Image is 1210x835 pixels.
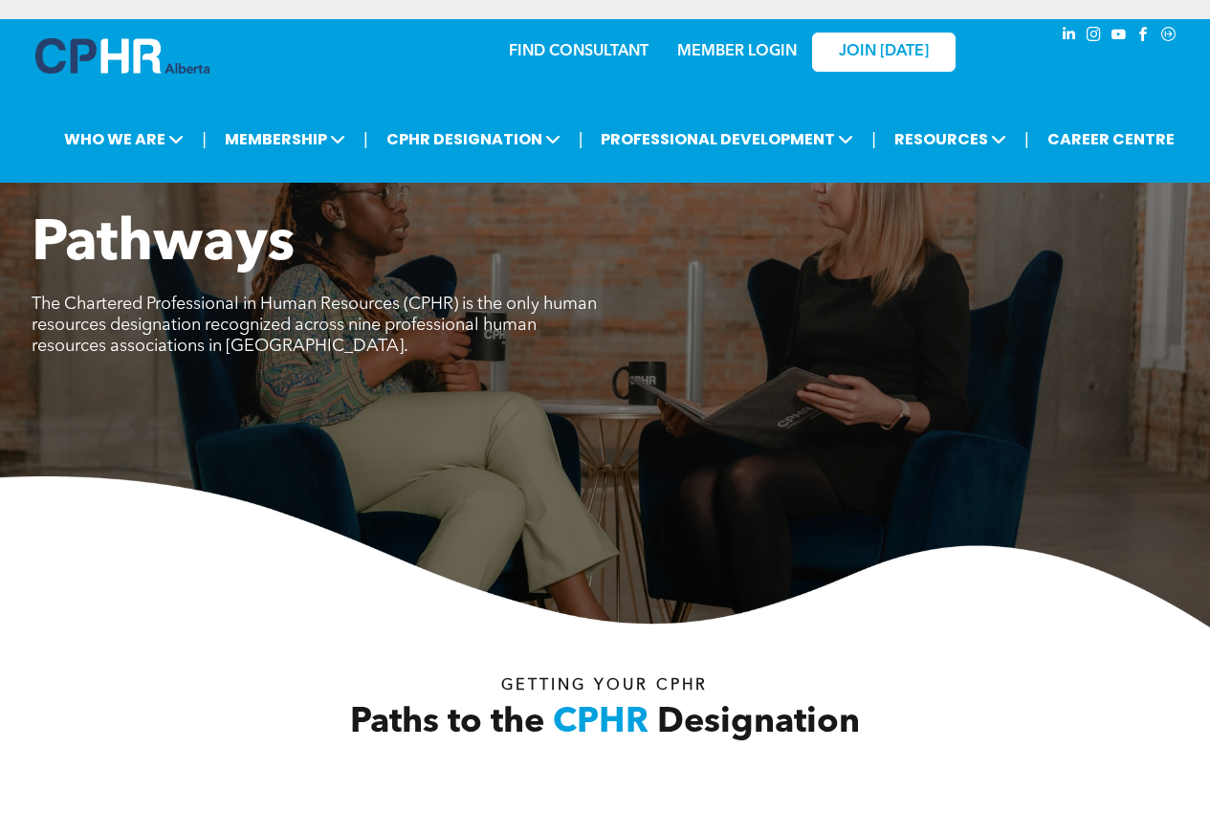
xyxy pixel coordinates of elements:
[202,120,207,159] li: |
[657,706,860,740] span: Designation
[32,296,597,355] span: The Chartered Professional in Human Resources (CPHR) is the only human resources designation reco...
[839,43,929,61] span: JOIN [DATE]
[1024,120,1029,159] li: |
[812,33,956,72] a: JOIN [DATE]
[1109,24,1130,50] a: youtube
[32,216,295,274] span: Pathways
[381,121,566,157] span: CPHR DESIGNATION
[1084,24,1105,50] a: instagram
[553,706,649,740] span: CPHR
[889,121,1012,157] span: RESOURCES
[579,120,583,159] li: |
[1042,121,1180,157] a: CAREER CENTRE
[501,678,708,693] span: Getting your Cphr
[871,120,876,159] li: |
[1158,24,1179,50] a: Social network
[35,38,209,74] img: A blue and white logo for cp alberta
[58,121,189,157] span: WHO WE ARE
[363,120,368,159] li: |
[350,706,544,740] span: Paths to the
[219,121,351,157] span: MEMBERSHIP
[1133,24,1155,50] a: facebook
[595,121,859,157] span: PROFESSIONAL DEVELOPMENT
[677,44,797,59] a: MEMBER LOGIN
[1059,24,1080,50] a: linkedin
[509,44,649,59] a: FIND CONSULTANT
